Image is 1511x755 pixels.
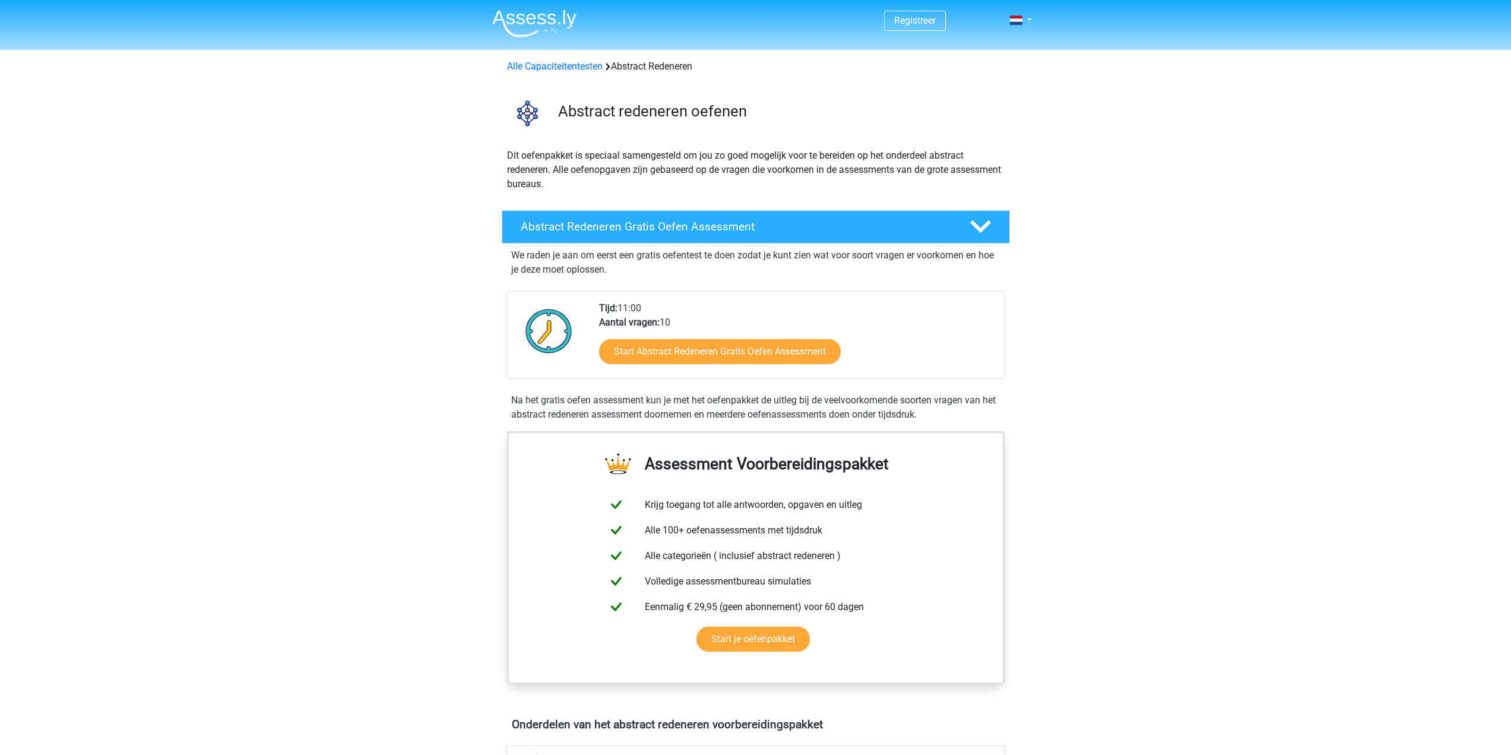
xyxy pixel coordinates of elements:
a: Abstract Redeneren Gratis Oefen Assessment [497,210,1015,244]
img: Assessly [492,10,576,37]
div: 11:00 10 [590,301,1004,378]
b: Tijd: [599,302,617,314]
div: Abstract Redeneren [502,59,1009,74]
a: Start Abstract Redeneren Gratis Oefen Assessment [599,339,841,364]
div: Na het gratis oefen assessment kun je met het oefenpakket de uitleg bij de veelvoorkomende soorte... [506,393,1005,422]
a: Alle Capaciteitentesten [507,61,603,72]
img: abstract redeneren [502,88,553,138]
h3: Abstract redeneren oefenen [558,102,1000,121]
b: Aantal vragen: [599,317,660,328]
a: Registreer [894,15,936,26]
h4: Onderdelen van het abstract redeneren voorbereidingspakket [512,718,1000,731]
img: Klok [519,301,579,361]
p: Dit oefenpakket is speciaal samengesteld om jou zo goed mogelijk voor te bereiden op het onderdee... [507,149,1005,191]
a: Start je oefenpakket [696,627,810,652]
p: We raden je aan om eerst een gratis oefentest te doen zodat je kunt zien wat voor soort vragen er... [511,248,1000,277]
h4: Abstract Redeneren Gratis Oefen Assessment [521,220,951,233]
